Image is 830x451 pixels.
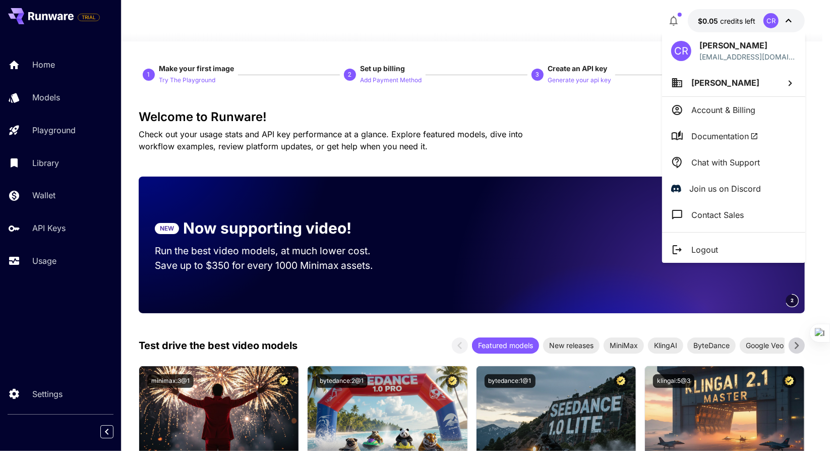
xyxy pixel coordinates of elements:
p: Contact Sales [691,209,744,221]
div: CR [671,41,691,61]
p: [PERSON_NAME] [699,39,796,51]
button: [PERSON_NAME] [662,69,805,96]
p: Account & Billing [691,104,755,116]
p: Logout [691,244,718,256]
div: cridwan@gmail.com [699,51,796,62]
p: [EMAIL_ADDRESS][DOMAIN_NAME] [699,51,796,62]
span: Documentation [691,130,758,142]
p: Chat with Support [691,156,760,168]
p: Join us on Discord [689,183,761,195]
span: [PERSON_NAME] [691,78,759,88]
